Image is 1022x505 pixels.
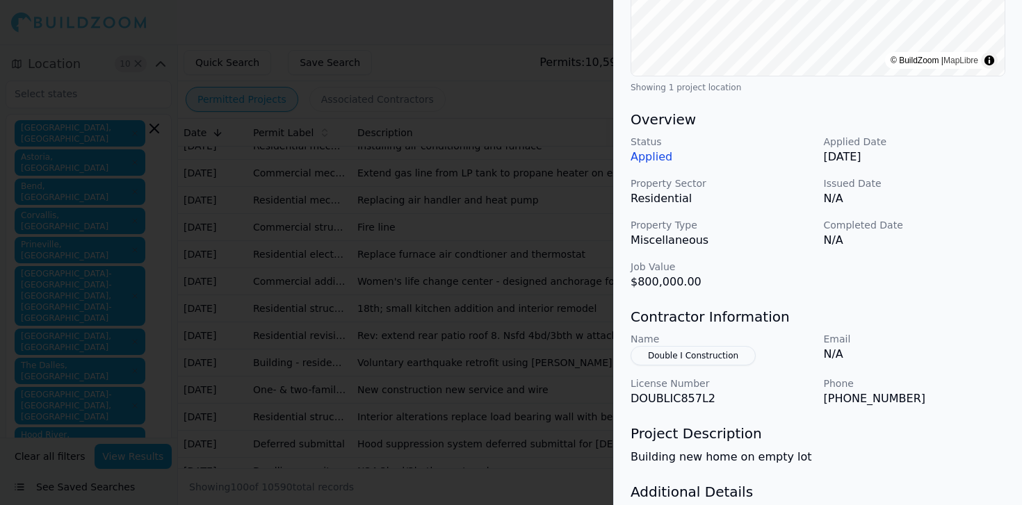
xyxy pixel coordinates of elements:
h3: Overview [631,110,1005,129]
p: Miscellaneous [631,232,813,249]
h3: Project Description [631,424,1005,443]
p: Email [824,332,1006,346]
p: Property Sector [631,176,813,190]
button: Double I Construction [631,346,756,365]
div: © BuildZoom | [891,53,978,67]
h3: Contractor Information [631,307,1005,326]
p: Property Type [631,218,813,232]
p: $800,000.00 [631,274,813,290]
summary: Toggle attribution [981,52,998,69]
p: Issued Date [824,176,1006,190]
a: MapLibre [943,56,978,65]
div: Showing 1 project location [631,82,1005,93]
p: Name [631,332,813,346]
p: [DATE] [824,149,1006,165]
p: Applied Date [824,135,1006,149]
p: Phone [824,376,1006,390]
p: Job Value [631,260,813,274]
p: Residential [631,190,813,207]
p: License Number [631,376,813,390]
p: Applied [631,149,813,165]
p: Status [631,135,813,149]
h3: Additional Details [631,482,1005,502]
p: [PHONE_NUMBER] [824,390,1006,407]
p: Building new home on empty lot [631,449,1005,465]
p: Completed Date [824,218,1006,232]
p: N/A [824,190,1006,207]
p: N/A [824,346,1006,363]
p: N/A [824,232,1006,249]
p: DOUBLIC857L2 [631,390,813,407]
